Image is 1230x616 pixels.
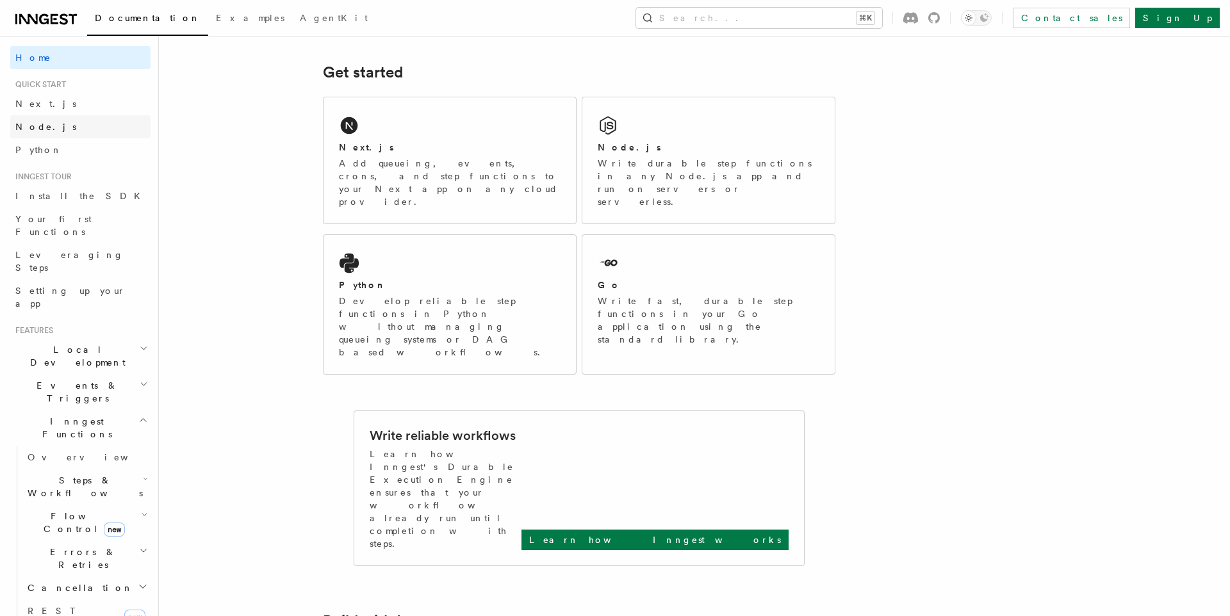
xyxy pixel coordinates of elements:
[598,295,819,346] p: Write fast, durable step functions in your Go application using the standard library.
[598,279,621,291] h2: Go
[22,469,151,505] button: Steps & Workflows
[339,141,394,154] h2: Next.js
[10,172,72,182] span: Inngest tour
[15,191,148,201] span: Install the SDK
[10,138,151,161] a: Python
[598,157,819,208] p: Write durable step functions in any Node.js app and run on servers or serverless.
[323,234,577,375] a: PythonDevelop reliable step functions in Python without managing queueing systems or DAG based wo...
[95,13,201,23] span: Documentation
[961,10,992,26] button: Toggle dark mode
[10,184,151,207] a: Install the SDK
[370,448,521,550] p: Learn how Inngest's Durable Execution Engine ensures that your workflow already run until complet...
[22,474,143,499] span: Steps & Workflows
[339,295,561,359] p: Develop reliable step functions in Python without managing queueing systems or DAG based workflows.
[104,523,125,537] span: new
[208,4,292,35] a: Examples
[216,13,284,23] span: Examples
[15,51,51,64] span: Home
[10,243,151,279] a: Leveraging Steps
[10,379,140,405] span: Events & Triggers
[15,122,76,132] span: Node.js
[15,145,62,155] span: Python
[529,533,781,546] p: Learn how Inngest works
[521,530,789,550] a: Learn how Inngest works
[323,97,577,224] a: Next.jsAdd queueing, events, crons, and step functions to your Next app on any cloud provider.
[10,279,151,315] a: Setting up your app
[323,63,403,81] a: Get started
[15,214,92,237] span: Your first Functions
[10,343,140,369] span: Local Development
[15,286,126,309] span: Setting up your app
[857,12,874,24] kbd: ⌘K
[15,250,124,273] span: Leveraging Steps
[636,8,882,28] button: Search...⌘K
[22,540,151,576] button: Errors & Retries
[300,13,368,23] span: AgentKit
[339,157,561,208] p: Add queueing, events, crons, and step functions to your Next app on any cloud provider.
[10,207,151,243] a: Your first Functions
[1135,8,1220,28] a: Sign Up
[22,576,151,599] button: Cancellation
[598,141,661,154] h2: Node.js
[10,325,53,336] span: Features
[22,581,133,594] span: Cancellation
[582,97,835,224] a: Node.jsWrite durable step functions in any Node.js app and run on servers or serverless.
[22,546,139,571] span: Errors & Retries
[582,234,835,375] a: GoWrite fast, durable step functions in your Go application using the standard library.
[28,452,160,462] span: Overview
[10,415,138,441] span: Inngest Functions
[10,46,151,69] a: Home
[339,279,386,291] h2: Python
[10,374,151,410] button: Events & Triggers
[87,4,208,36] a: Documentation
[10,79,66,90] span: Quick start
[292,4,375,35] a: AgentKit
[10,115,151,138] a: Node.js
[10,410,151,446] button: Inngest Functions
[370,426,516,444] h2: Write reliable workflows
[22,505,151,540] button: Flow Controlnew
[22,510,141,535] span: Flow Control
[22,446,151,469] a: Overview
[15,99,76,109] span: Next.js
[10,338,151,374] button: Local Development
[10,92,151,115] a: Next.js
[1013,8,1130,28] a: Contact sales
